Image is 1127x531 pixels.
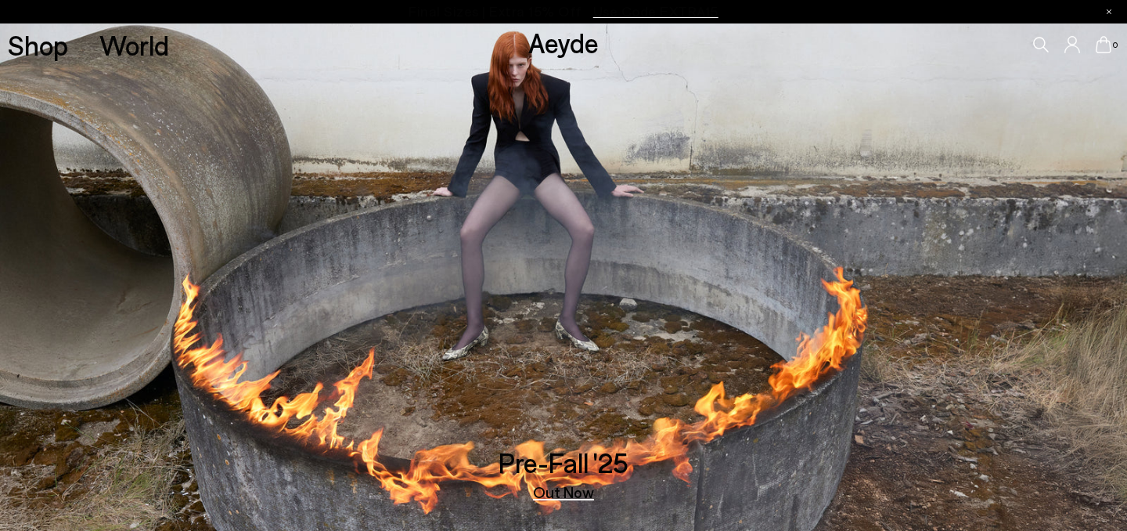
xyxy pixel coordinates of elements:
span: Navigate to /collections/ss25-final-sizes [593,5,718,19]
font: Shop [8,28,68,61]
font: World [99,28,169,61]
a: Out Now [533,484,594,500]
font: Use Code EXTRA15 [593,2,718,20]
a: Aeyde [528,26,599,59]
a: 0 [1096,36,1111,53]
font: Out Now [533,482,594,501]
a: World [99,31,169,59]
font: 0 [1113,40,1118,49]
font: Pre-Fall '25 [499,446,628,479]
a: Shop [8,31,68,59]
font: Final Sizes | Extra 15% Off [409,2,582,20]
